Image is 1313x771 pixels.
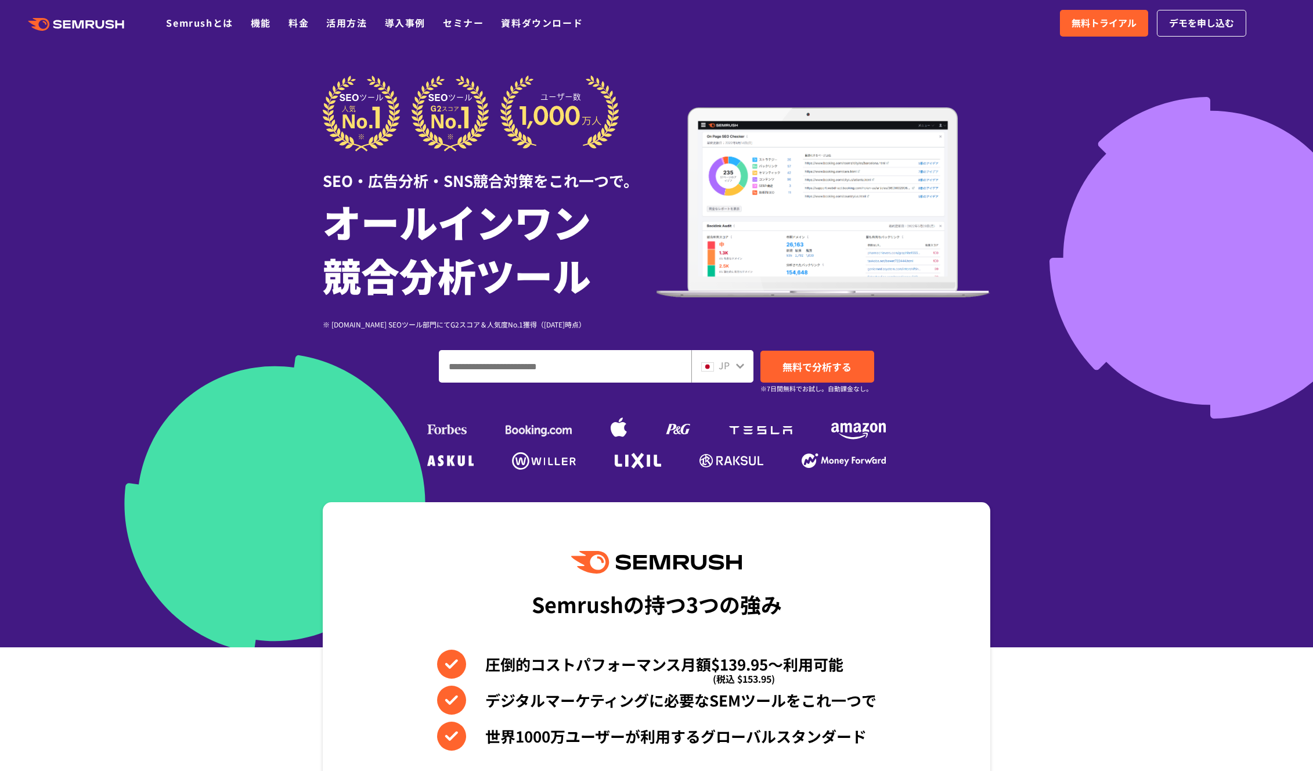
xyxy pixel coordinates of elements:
a: 無料で分析する [760,351,874,383]
a: 機能 [251,16,271,30]
span: 無料で分析する [782,359,852,374]
a: 資料ダウンロード [501,16,583,30]
div: ※ [DOMAIN_NAME] SEOツール部門にてG2スコア＆人気度No.1獲得（[DATE]時点） [323,319,656,330]
a: 料金 [288,16,309,30]
a: 活用方法 [326,16,367,30]
div: Semrushの持つ3つの強み [532,582,782,625]
a: セミナー [443,16,484,30]
li: 圧倒的コストパフォーマンス月額$139.95〜利用可能 [437,650,876,679]
li: デジタルマーケティングに必要なSEMツールをこれ一つで [437,686,876,715]
h1: オールインワン 競合分析ツール [323,194,656,301]
div: SEO・広告分析・SNS競合対策をこれ一つで。 [323,152,656,192]
a: Semrushとは [166,16,233,30]
span: 無料トライアル [1072,16,1137,31]
a: デモを申し込む [1157,10,1246,37]
a: 無料トライアル [1060,10,1148,37]
input: ドメイン、キーワードまたはURLを入力してください [439,351,691,382]
span: JP [719,358,730,372]
img: Semrush [571,551,742,574]
span: デモを申し込む [1169,16,1234,31]
a: 導入事例 [385,16,425,30]
li: 世界1000万ユーザーが利用するグローバルスタンダード [437,722,876,751]
small: ※7日間無料でお試し。自動課金なし。 [760,383,872,394]
span: (税込 $153.95) [713,664,775,693]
